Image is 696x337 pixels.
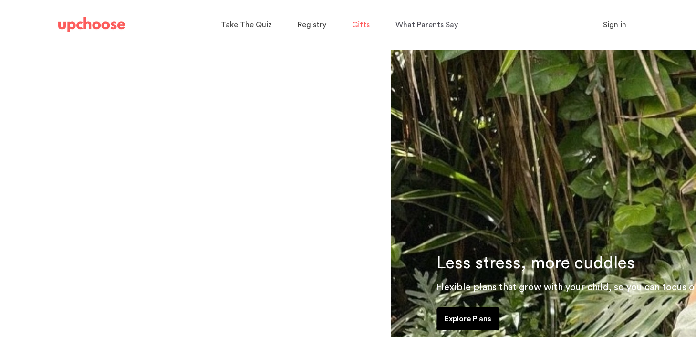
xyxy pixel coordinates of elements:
[352,16,373,34] a: Gifts
[221,16,275,34] a: Take The Quiz
[58,17,125,32] img: UpChoose
[436,307,499,330] a: Explore Plans
[58,15,125,35] a: UpChoose
[352,21,370,29] span: Gifts
[298,21,326,29] span: Registry
[395,21,458,29] span: What Parents Say
[298,16,329,34] a: Registry
[591,15,638,34] button: Sign in
[603,21,626,29] span: Sign in
[395,16,461,34] a: What Parents Say
[221,21,272,29] span: Take The Quiz
[445,313,491,325] p: Explore Plans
